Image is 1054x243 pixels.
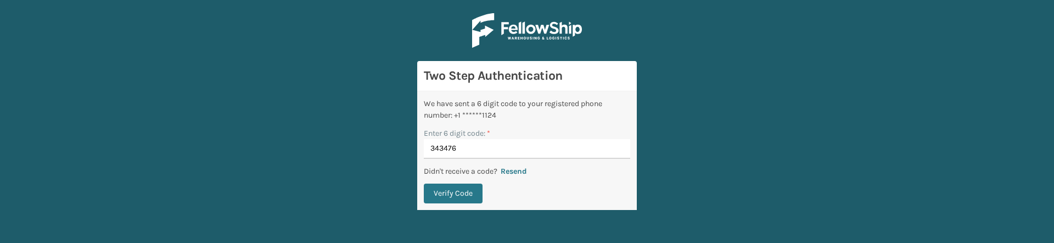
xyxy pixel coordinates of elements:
[424,68,630,84] h3: Two Step Authentication
[424,184,483,203] button: Verify Code
[424,128,490,139] label: Enter 6 digit code:
[472,13,582,48] img: Logo
[424,165,497,177] p: Didn't receive a code?
[497,167,530,176] button: Resend
[424,98,630,121] div: We have sent a 6 digit code to your registered phone number: +1 ******1124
